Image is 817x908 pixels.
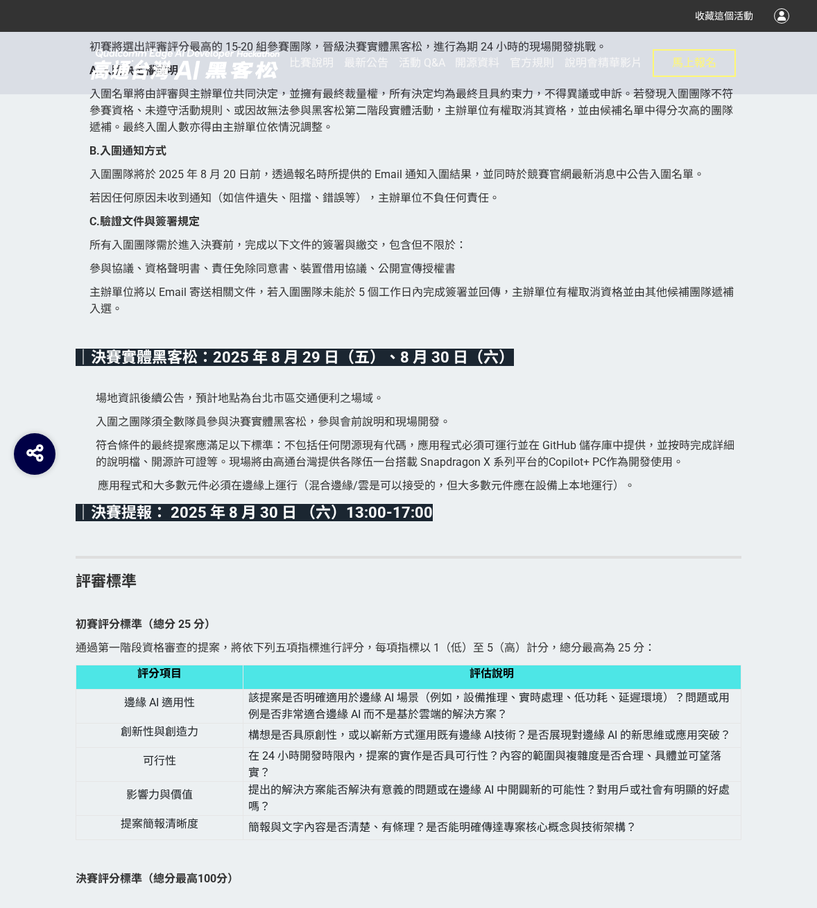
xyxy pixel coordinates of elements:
span: 入圍名單將由評審與主辦單位共同決定，並擁有最終裁量權，所有決定均為最終且具約束力，不得異議或申訴。若發現入圍團隊不符參賽資格、未遵守活動規則、或因故無法參與黑客松第二階段實體活動，主辦單位有權取... [89,87,733,134]
span: 馬上報名 [672,56,716,69]
strong: 評分項目 [137,667,182,680]
span: 提出的解決方案能否解決有意義的問題或在邊緣 AI 中開闢新的可能性？對用戶或社會有明顯的好處嗎？ [248,783,730,813]
span: 主辦單位將以 Email 寄送相關文件，若入圍團隊未能於 5 個工作日內完成簽署並回傳，主辦單位有權取消資格並由其他候補團隊遞補入選。 [89,286,734,315]
strong: 初賽評分標準（總分 25 分） [76,618,216,631]
span: 入圍團隊將於 2025 年 8 月 20 日前，透過報名時所提供的 Email 通知入圍結果，並同時於競賽官網最新消息中公告入圍名單。 [89,168,705,181]
strong: 入圍通知方式 [100,144,166,157]
strong: B. [89,144,100,157]
span: 該提案是否明確適用於邊緣 AI 場景（例如，設備推理、實時處理、低功耗、延遲環境）？問題或用例是否非常適合邊緣 AI 而不是基於雲端的解決方案？ [248,691,730,721]
span: 邊緣 AI 適用性 [124,696,195,709]
span: 說明會精華影片 [565,56,642,69]
a: 最新公告 [344,32,388,94]
span: 官方規則 [510,56,554,69]
span: 構想是否具原創性，或以嶄新方式運用既有邊緣 AI技術？是否展現對邊緣 AI 的新思維或應用突破？ [248,728,731,742]
span: 在 24 小時開發時限內，提案的實作是否具可行性？內容的範圍與複雜度是否合理、具體並可望落實？ [248,749,721,779]
a: 說明會精華影片 [565,32,642,94]
span: 簡報與文字內容是否清楚、有條理？是否能明確傳達專案核心概念與技術架構？ [248,821,637,834]
a: 比賽說明 [289,32,334,94]
span: 活動 Q&A [399,56,445,69]
span: 入圍之團隊須全數隊員參與決賽實體黑客松，參與會前說明和現場開發。 [96,415,451,428]
img: 2025高通台灣AI黑客松 [81,46,289,81]
span: 影響力與價值 [126,788,193,801]
span: 所有入圍團隊需於進入決賽前，完成以下文件的簽署與繳交，包含但不限於： [89,238,467,252]
span: 提案簡報清晰度 [121,817,198,830]
span: 若因任何原因未收到通知（如信件遺失、阻擋、錯誤等），主辦單位不負任何責任。 [89,191,500,204]
button: 馬上報名 [653,49,736,77]
span: 開源資料 [455,56,499,69]
a: 官方規則 [510,32,554,94]
strong: ｜決賽實體黑客松：2025 年 8 月 29 日（五）、8 月 30 日（六） [76,349,514,366]
strong: 驗證文件與簽署規定 [100,215,200,228]
span: 可行性 [143,754,176,767]
span: 符合條件的最終提案應滿足以下標準：不包括任何閉源現有代碼，應用程式必須可運行並在 GitHub 儲存庫中提供，並按時完成詳細的說明檔、開源許可證等。現場將由高通台灣提供各隊伍一台搭載 Snapd... [96,439,734,469]
a: 開源資料 [455,32,499,94]
span: 最新公告 [344,56,388,69]
span: 通過第一階段資格審查的提案，將依下列五項指標進行評分，每項指標以 1（低）至 5（高）計分，總分最高為 25 分： [76,641,655,654]
strong: C. [89,215,100,228]
strong: ｜決賽提報： 2025 年 8 月 30 日 （六）13:00-17:00 [76,504,433,521]
span: 比賽說明 [289,56,334,69]
strong: 評審標準 [76,573,137,590]
span: 創新性與創造力 [121,725,198,738]
span: 收藏這個活動 [695,10,753,21]
a: 活動 Q&A [399,32,445,94]
strong: 決賽評分標準（總分最高100分） [76,872,239,885]
span: 參與協議、資格聲明書、責任免除同意書、裝置借用協議、公開宣傳授權書 [89,262,456,275]
strong: 評估說明 [470,667,514,680]
span: 應用程式和大多數元件必須在邊緣上運行（混合邊緣/雲是可以接受的，但大多數元件應在設備上本地運行）。 [98,479,635,492]
span: 場地資訊後續公告，預計地點為台北市區交通便利之場域。 [96,392,384,405]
